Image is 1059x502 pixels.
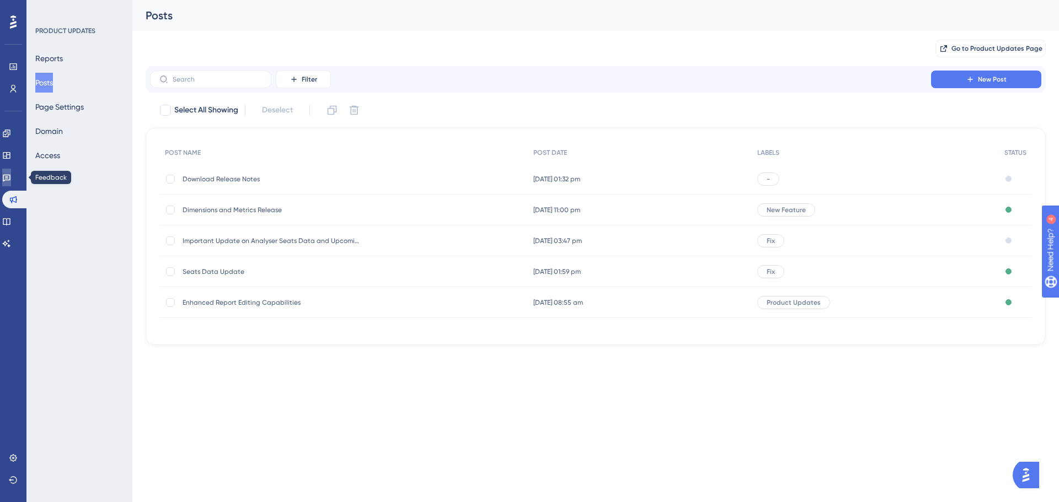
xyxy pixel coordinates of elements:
button: Domain [35,121,63,141]
span: Go to Product Updates Page [951,44,1042,53]
span: [DATE] 11:00 pm [533,206,580,214]
span: - [767,175,770,183]
span: [DATE] 01:32 pm [533,175,580,183]
span: Seats Data Update [183,267,359,276]
span: Enhanced Report Editing Capabilities [183,298,359,307]
span: Fix [767,267,775,276]
button: Go to Product Updates Page [935,40,1046,57]
button: Posts [35,73,53,93]
div: 4 [77,6,80,14]
input: Search [173,75,262,83]
span: LABELS [757,148,779,157]
div: PRODUCT UPDATES [35,26,95,35]
span: STATUS [1004,148,1026,157]
span: Product Updates [767,298,821,307]
div: Posts [146,8,1018,23]
span: New Feature [767,206,806,214]
button: Reports [35,48,63,68]
span: POST DATE [533,148,567,157]
span: [DATE] 01:59 pm [533,267,581,276]
button: Access [35,145,60,165]
span: Deselect [262,104,293,117]
span: [DATE] 03:47 pm [533,236,582,245]
iframe: UserGuiding AI Assistant Launcher [1013,458,1046,492]
span: New Post [978,75,1007,84]
button: Deselect [252,100,303,120]
span: [DATE] 08:55 am [533,298,583,307]
span: Filter [302,75,317,84]
span: POST NAME [165,148,201,157]
button: Filter [276,71,331,88]
button: Page Settings [35,97,84,117]
span: Dimensions and Metrics Release [183,206,359,214]
span: Select All Showing [174,104,238,117]
span: Fix [767,236,775,245]
span: Download Release Notes [183,175,359,183]
button: New Post [931,71,1041,88]
span: Important Update on Analyser Seats Data and Upcoming Schedules Delivery Disruption [183,236,359,245]
span: Need Help? [26,3,69,16]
